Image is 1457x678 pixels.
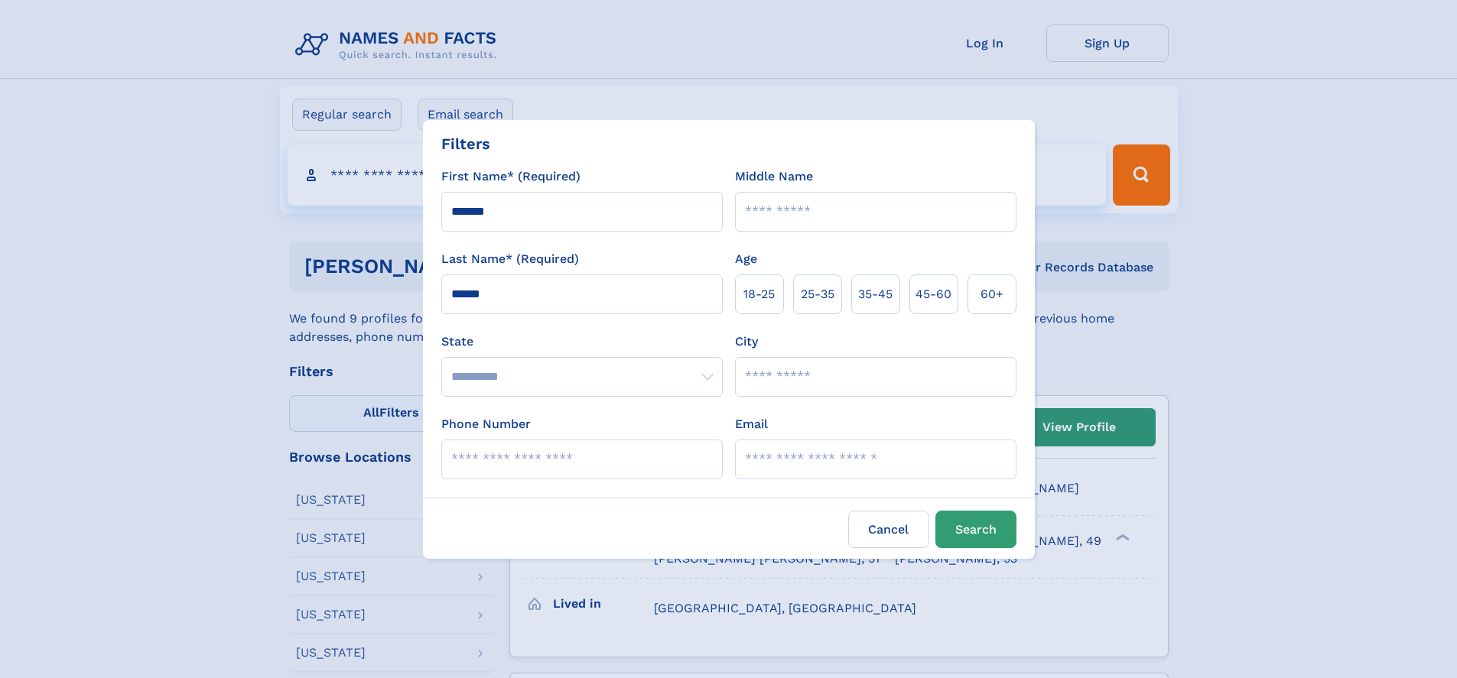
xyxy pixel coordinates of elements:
label: Age [735,250,757,268]
span: 35‑45 [858,285,893,303]
label: Phone Number [441,415,531,433]
label: Email [735,415,768,433]
label: State [441,333,723,351]
button: Search [935,511,1016,548]
label: City [735,333,758,351]
span: 45‑60 [916,285,951,303]
label: Cancel [848,511,929,548]
div: Filters [441,132,490,155]
label: Middle Name [735,167,813,186]
span: 60+ [981,285,1003,303]
label: Last Name* (Required) [441,250,579,268]
span: 25‑35 [801,285,834,303]
label: First Name* (Required) [441,167,581,186]
span: 18‑25 [743,285,775,303]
